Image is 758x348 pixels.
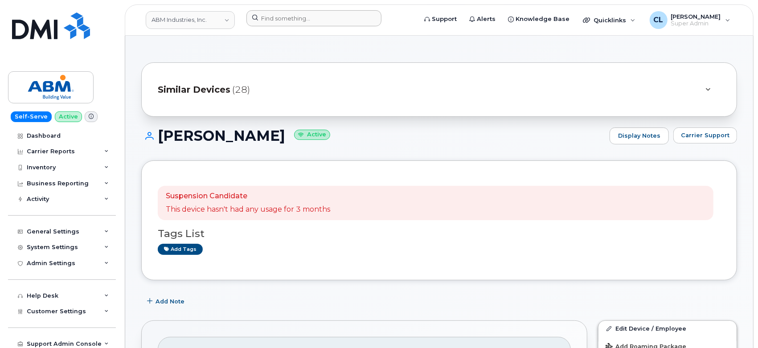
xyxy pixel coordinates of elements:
a: Add tags [158,244,203,255]
h1: [PERSON_NAME] [141,128,605,143]
button: Carrier Support [673,127,737,143]
h3: Tags List [158,228,721,239]
span: Carrier Support [681,131,729,139]
span: Similar Devices [158,83,230,96]
a: Edit Device / Employee [598,321,737,337]
p: Suspension Candidate [166,191,330,201]
span: (28) [232,83,250,96]
button: Add Note [141,294,192,310]
small: Active [294,130,330,140]
p: This device hasn't had any usage for 3 months [166,205,330,215]
span: Add Note [156,297,184,306]
a: Display Notes [610,127,669,144]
